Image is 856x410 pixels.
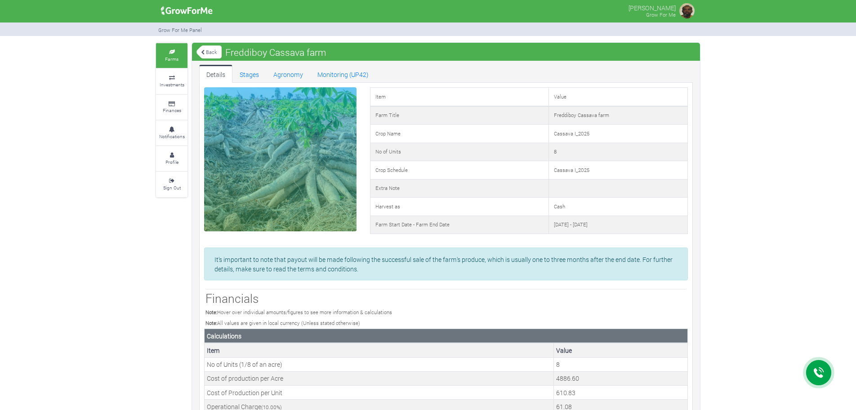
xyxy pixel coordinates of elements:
[556,346,572,355] b: Value
[554,386,688,400] td: This is the cost of a Unit
[156,95,187,120] a: Finances
[156,121,187,145] a: Notifications
[266,65,310,83] a: Agronomy
[158,2,216,20] img: growforme image
[549,198,688,216] td: Cash
[549,216,688,234] td: [DATE] - [DATE]
[205,386,554,400] td: Cost of Production per Unit
[223,43,329,61] span: Freddiboy Cassava farm
[370,216,548,234] td: Farm Start Date - Farm End Date
[370,143,548,161] td: No of Units
[156,43,187,68] a: Farms
[196,45,222,59] a: Back
[156,146,187,171] a: Profile
[205,357,554,371] td: No of Units (1/8 of an acre)
[370,88,548,106] td: Item
[678,2,696,20] img: growforme image
[207,346,220,355] b: Item
[310,65,376,83] a: Monitoring (UP42)
[549,106,688,125] td: Freddiboy Cassava farm
[205,309,392,315] small: Hover over individual amounts/figures to see more information & calculations
[163,185,181,191] small: Sign Out
[549,88,688,106] td: Value
[370,161,548,180] td: Crop Schedule
[205,371,554,385] td: Cost of production per Acre
[629,2,676,13] p: [PERSON_NAME]
[158,27,202,33] small: Grow For Me Panel
[163,107,181,113] small: Finances
[205,329,688,343] th: Calculations
[205,291,687,306] h3: Financials
[160,81,184,88] small: Investments
[199,65,232,83] a: Details
[554,357,688,371] td: This is the number of Units, its (1/8 of an acre)
[370,125,548,143] td: Crop Name
[214,255,678,274] p: It's important to note that payout will be made following the successful sale of the farm's produ...
[205,320,360,326] small: All values are given in local currency (Unless stated otherwise)
[549,143,688,161] td: 8
[554,371,688,385] td: This is the cost of an Acre
[165,159,178,165] small: Profile
[370,198,548,216] td: Harvest as
[159,133,185,140] small: Notifications
[156,69,187,94] a: Investments
[205,320,217,326] b: Note:
[549,125,688,143] td: Cassava I_2025
[156,172,187,197] a: Sign Out
[165,56,178,62] small: Farms
[370,106,548,125] td: Farm Title
[205,309,217,315] b: Note:
[549,161,688,180] td: Cassava I_2025
[646,11,676,18] small: Grow For Me
[370,179,548,198] td: Extra Note
[232,65,266,83] a: Stages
